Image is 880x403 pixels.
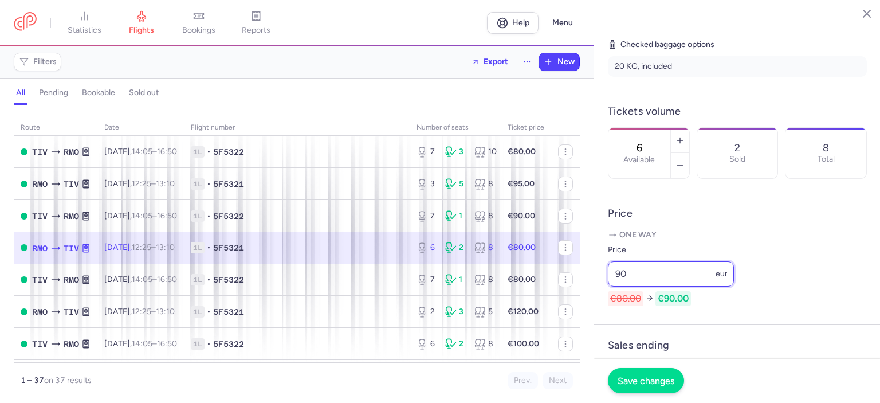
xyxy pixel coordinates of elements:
span: – [132,339,177,349]
span: TIV [32,210,48,222]
div: 3 [445,146,465,158]
span: 5F5321 [213,306,244,318]
span: 5F5321 [213,242,244,253]
span: reports [242,25,270,36]
span: 1L [191,338,205,350]
div: 7 [417,146,436,158]
strong: €120.00 [508,307,539,316]
span: • [207,146,211,158]
strong: €80.00 [508,275,536,284]
div: 2 [445,242,465,253]
span: • [207,178,211,190]
span: TIV [32,273,48,286]
span: 5F5322 [213,210,244,222]
time: 16:50 [157,339,177,349]
span: TIV [32,146,48,158]
li: 20 KG, included [608,56,867,77]
strong: 1 – 37 [21,375,44,385]
span: [DATE], [104,179,175,189]
span: TIV [64,306,79,318]
label: Available [623,155,655,165]
strong: €100.00 [508,339,539,349]
th: date [97,119,184,136]
time: 13:10 [156,179,175,189]
time: 14:05 [132,211,152,221]
a: bookings [170,10,227,36]
th: Ticket price [501,119,551,136]
time: 16:50 [157,147,177,156]
span: 1L [191,178,205,190]
div: 2 [445,338,465,350]
span: [DATE], [104,242,175,252]
h4: bookable [82,88,115,98]
span: New [557,57,575,66]
span: RMO [32,242,48,255]
span: €80.00 [608,291,643,306]
span: Help [512,18,529,27]
h4: Tickets volume [608,105,867,118]
strong: €80.00 [508,147,536,156]
span: RMO [32,178,48,190]
span: TIV [64,242,79,255]
time: 14:05 [132,339,152,349]
h4: pending [39,88,68,98]
span: [DATE], [104,211,177,221]
button: Save changes [608,368,684,393]
th: Flight number [184,119,410,136]
span: 1L [191,146,205,158]
div: 1 [445,274,465,285]
div: 8 [474,274,494,285]
span: • [207,338,211,350]
span: Filters [33,57,57,66]
time: 12:25 [132,242,151,252]
label: Price [608,243,734,257]
th: route [14,119,97,136]
a: statistics [56,10,113,36]
span: 5F5322 [213,274,244,285]
span: Export [484,57,508,66]
span: on 37 results [44,375,92,385]
div: 8 [474,242,494,253]
h4: sold out [129,88,159,98]
time: 14:05 [132,147,152,156]
span: – [132,147,177,156]
time: 13:10 [156,242,175,252]
div: 3 [417,178,436,190]
h4: all [16,88,25,98]
span: 5F5321 [213,178,244,190]
span: RMO [64,210,79,222]
div: 1 [445,210,465,222]
div: 8 [474,338,494,350]
time: 16:50 [157,211,177,221]
span: – [132,307,175,316]
h4: Sales ending [608,339,669,352]
a: CitizenPlane red outlined logo [14,12,37,33]
time: 12:25 [132,307,151,316]
div: 2 [417,306,436,318]
button: Next [543,372,573,389]
button: New [539,53,579,71]
p: Total [818,155,835,164]
button: Export [464,53,516,71]
button: Prev. [508,372,538,389]
span: – [132,179,175,189]
span: eur [716,269,728,279]
span: RMO [64,338,79,350]
h5: Checked baggage options [608,38,867,52]
input: --- [608,261,734,287]
span: 5F5322 [213,338,244,350]
span: • [207,210,211,222]
a: flights [113,10,170,36]
time: 16:50 [157,275,177,284]
span: • [207,306,211,318]
div: 6 [417,242,436,253]
button: Filters [14,53,61,71]
span: 1L [191,306,205,318]
span: 5F5322 [213,146,244,158]
span: 1L [191,242,205,253]
a: Help [487,12,539,34]
span: [DATE], [104,147,177,156]
div: 7 [417,274,436,285]
h4: Price [608,207,867,220]
span: statistics [68,25,101,36]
